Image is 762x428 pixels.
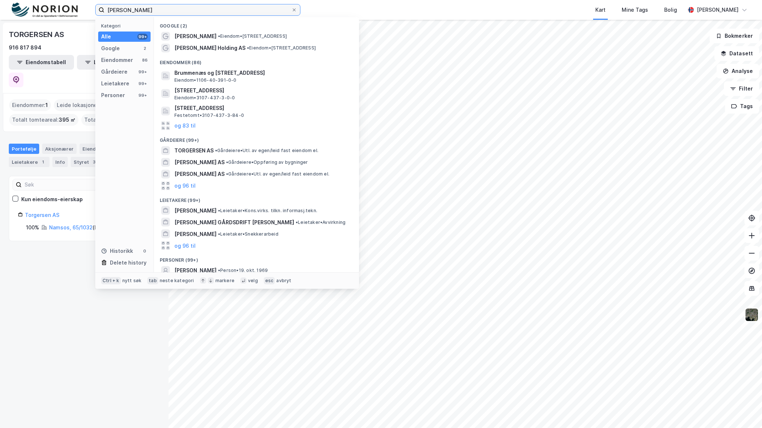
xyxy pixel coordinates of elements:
span: [PERSON_NAME] Holding AS [174,44,245,52]
div: Leietakere (99+) [154,192,359,205]
div: Eiendommer : [9,99,51,111]
img: 9k= [745,308,759,322]
div: 99+ [137,81,148,86]
div: Historikk [101,247,133,255]
div: 3 [90,158,98,166]
button: Datasett [714,46,759,61]
button: og 96 til [174,241,196,250]
span: [PERSON_NAME] GÅRDSDRIFT [PERSON_NAME] [174,218,294,227]
div: esc [264,277,275,284]
span: Eiendom • 3107-437-3-0-0 [174,95,235,101]
div: TORGERSEN AS [9,29,66,40]
div: [PERSON_NAME] [697,5,739,14]
div: Gårdeiere (99+) [154,132,359,145]
div: Kategori [101,23,151,29]
span: • [226,171,228,177]
div: Totalt tomteareal : [9,114,78,126]
div: 0 [142,248,148,254]
div: 2 [142,45,148,51]
span: [PERSON_NAME] [174,206,217,215]
span: [PERSON_NAME] [174,266,217,275]
span: Eiendom • 1106-40-391-0-0 [174,77,237,83]
div: Kun eiendoms-eierskap [21,195,83,204]
div: Personer (99+) [154,251,359,265]
span: Person • 19. okt. 1969 [218,267,268,273]
div: Styret [71,157,101,167]
div: 99+ [137,34,148,40]
button: Filter [724,81,759,96]
button: og 96 til [174,181,196,190]
span: Gårdeiere • Utl. av egen/leid fast eiendom el. [215,148,318,154]
span: • [226,159,228,165]
span: 1 [45,101,48,110]
span: Eiendom • [STREET_ADDRESS] [218,33,287,39]
iframe: Chat Widget [725,393,762,428]
span: • [218,33,220,39]
input: Søk på adresse, matrikkel, gårdeiere, leietakere eller personer [104,4,291,15]
span: [STREET_ADDRESS] [174,86,350,95]
div: avbryt [276,278,291,284]
span: Gårdeiere • Utl. av egen/leid fast eiendom el. [226,171,329,177]
div: Alle [101,32,111,41]
a: Torgersen AS [25,212,59,218]
button: Leietakertabell [77,55,142,70]
div: Google [101,44,120,53]
div: Eiendommer [101,56,133,64]
span: Eiendom • [STREET_ADDRESS] [247,45,316,51]
span: 395 ㎡ [59,115,75,124]
span: • [218,208,220,213]
span: [STREET_ADDRESS] [174,104,350,112]
span: [PERSON_NAME] [174,230,217,239]
button: Analyse [717,64,759,78]
span: [PERSON_NAME] AS [174,170,225,178]
span: Brummenæs og [STREET_ADDRESS] [174,69,350,77]
span: [PERSON_NAME] [174,32,217,41]
div: Aksjonærer [42,144,77,154]
div: Kontrollprogram for chat [725,393,762,428]
div: ( hjemmelshaver ) [49,223,135,232]
span: Festetomt • 3107-437-3-84-0 [174,112,244,118]
div: 99+ [137,92,148,98]
div: 1 [39,158,47,166]
div: 100% [26,223,39,232]
div: Mine Tags [622,5,648,14]
span: • [218,267,220,273]
div: Info [52,157,68,167]
div: Ctrl + k [101,277,121,284]
div: 916 817 894 [9,43,41,52]
div: Eiendommer (86) [154,54,359,67]
span: Leietaker • Snekkerarbeid [218,231,278,237]
a: Namsos, 65/1032 [49,224,93,230]
span: Gårdeiere • Oppføring av bygninger [226,159,308,165]
div: Google (2) [154,17,359,30]
div: 99+ [137,69,148,75]
div: Bolig [664,5,677,14]
div: Leide lokasjoner : [54,99,107,111]
div: Totalt byggareal : [81,114,148,126]
button: Eiendomstabell [9,55,74,70]
span: Leietaker • Avvirkning [296,219,345,225]
div: Leietakere [101,79,129,88]
span: [PERSON_NAME] AS [174,158,225,167]
div: Leietakere [9,157,49,167]
button: Bokmerker [710,29,759,43]
button: og 83 til [174,121,196,130]
span: • [215,148,217,153]
img: norion-logo.80e7a08dc31c2e691866.png [12,3,78,18]
div: tab [147,277,158,284]
button: Tags [725,99,759,114]
div: Gårdeiere [101,67,127,76]
input: Søk [22,179,102,190]
span: TORGERSEN AS [174,146,214,155]
div: nytt søk [122,278,142,284]
div: Personer [101,91,125,100]
div: neste kategori [160,278,194,284]
span: Leietaker • Kons.virks. tilkn. informasj.tekn. [218,208,317,214]
div: velg [248,278,258,284]
span: • [247,45,249,51]
div: Kart [595,5,606,14]
div: 86 [142,57,148,63]
span: • [218,231,220,237]
div: markere [215,278,234,284]
div: Delete history [110,258,147,267]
